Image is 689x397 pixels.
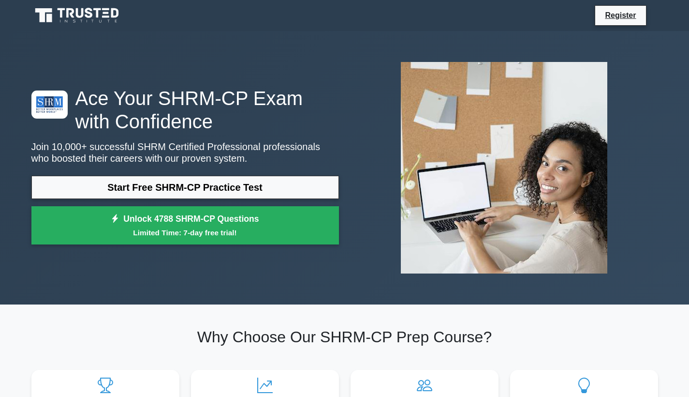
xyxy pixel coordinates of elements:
a: Unlock 4788 SHRM-CP QuestionsLimited Time: 7-day free trial! [31,206,339,245]
h1: Ace Your SHRM-CP Exam with Confidence [31,87,339,133]
small: Limited Time: 7-day free trial! [44,227,327,238]
a: Start Free SHRM-CP Practice Test [31,176,339,199]
p: Join 10,000+ successful SHRM Certified Professional professionals who boosted their careers with ... [31,141,339,164]
a: Register [599,9,642,21]
h2: Why Choose Our SHRM-CP Prep Course? [31,328,658,346]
